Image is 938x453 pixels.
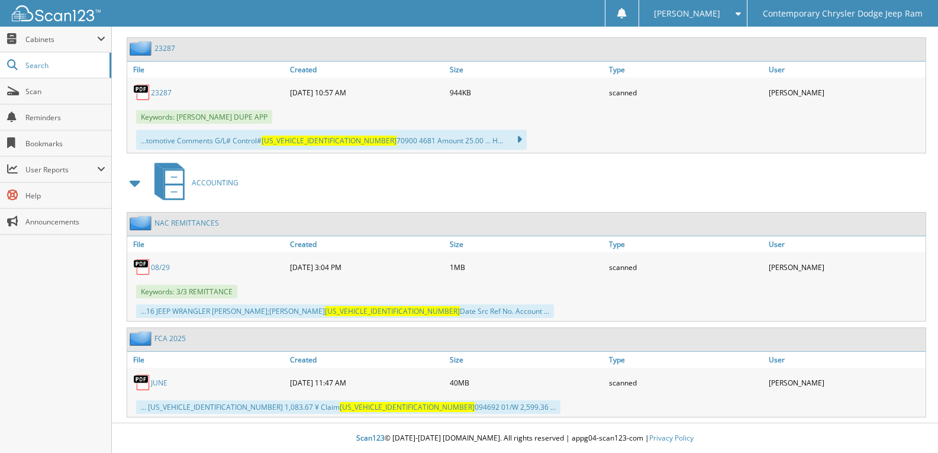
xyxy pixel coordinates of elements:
[25,165,97,175] span: User Reports
[606,62,766,78] a: Type
[25,60,104,70] span: Search
[25,217,105,227] span: Announcements
[606,352,766,368] a: Type
[766,236,926,252] a: User
[25,86,105,97] span: Scan
[447,236,607,252] a: Size
[606,236,766,252] a: Type
[447,352,607,368] a: Size
[766,255,926,279] div: [PERSON_NAME]
[154,218,219,228] a: NAC REMITTANCES
[154,333,186,343] a: FCA 2025
[136,400,560,414] div: ... [US_VEHICLE_IDENTIFICATION_NUMBER] 1,083.67 ¥ Claim 094692 01/W 2,599.36 ...
[130,41,154,56] img: folder2.png
[112,424,938,453] div: © [DATE]-[DATE] [DOMAIN_NAME]. All rights reserved | appg04-scan123-com |
[766,62,926,78] a: User
[287,236,447,252] a: Created
[606,81,766,104] div: scanned
[151,262,170,272] a: 08/29
[606,255,766,279] div: scanned
[356,433,385,443] span: Scan123
[127,352,287,368] a: File
[447,255,607,279] div: 1MB
[127,236,287,252] a: File
[447,62,607,78] a: Size
[151,88,172,98] a: 23287
[447,371,607,394] div: 40MB
[130,331,154,346] img: folder2.png
[763,10,923,17] span: Contemporary Chrysler Dodge Jeep Ram
[25,139,105,149] span: Bookmarks
[133,258,151,276] img: PDF.png
[136,285,237,298] span: Keywords: 3/3 REMITTANCE
[192,178,238,188] span: ACCOUNTING
[654,10,720,17] span: [PERSON_NAME]
[136,304,554,318] div: ...16 JEEP WRANGLER [PERSON_NAME];[PERSON_NAME] Date Src Ref No. Account ...
[154,43,175,53] a: 23287
[287,371,447,394] div: [DATE] 11:47 AM
[133,374,151,391] img: PDF.png
[766,81,926,104] div: [PERSON_NAME]
[130,216,154,230] img: folder2.png
[127,62,287,78] a: File
[262,136,397,146] span: [US_VEHICLE_IDENTIFICATION_NUMBER]
[287,352,447,368] a: Created
[147,159,238,206] a: ACCOUNTING
[766,371,926,394] div: [PERSON_NAME]
[447,81,607,104] div: 944KB
[12,5,101,21] img: scan123-logo-white.svg
[287,255,447,279] div: [DATE] 3:04 PM
[649,433,694,443] a: Privacy Policy
[25,113,105,123] span: Reminders
[136,130,527,150] div: ...tomotive Comments G/L# Control# 70900 4681 Amount 25.00 ... H...
[606,371,766,394] div: scanned
[340,402,475,412] span: [US_VEHICLE_IDENTIFICATION_NUMBER]
[287,62,447,78] a: Created
[325,306,460,316] span: [US_VEHICLE_IDENTIFICATION_NUMBER]
[879,396,938,453] iframe: Chat Widget
[766,352,926,368] a: User
[133,83,151,101] img: PDF.png
[25,34,97,44] span: Cabinets
[136,110,272,124] span: Keywords: [PERSON_NAME] DUPE APP
[25,191,105,201] span: Help
[151,378,167,388] a: JUNE
[287,81,447,104] div: [DATE] 10:57 AM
